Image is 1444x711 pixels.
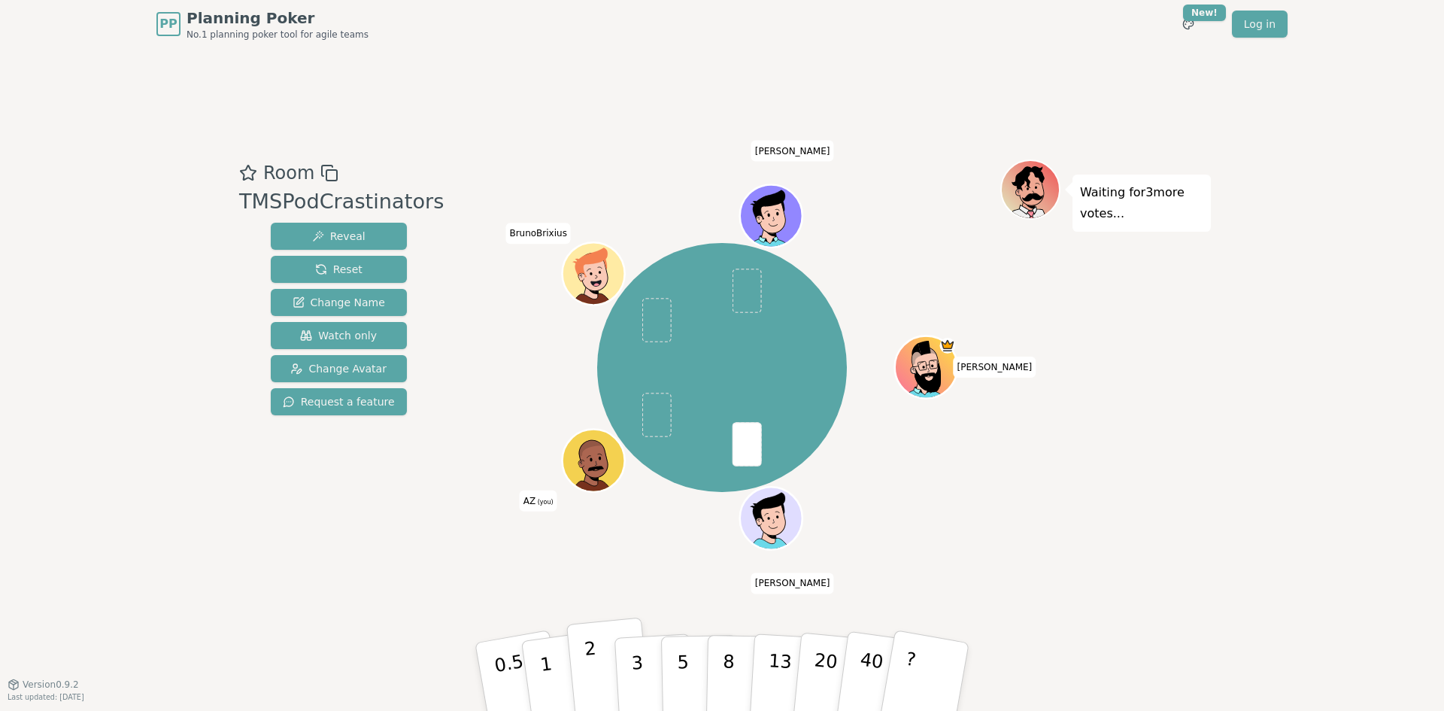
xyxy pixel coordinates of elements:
[535,499,554,506] span: (you)
[1232,11,1288,38] a: Log in
[239,160,257,187] button: Add as favourite
[156,8,369,41] a: PPPlanning PokerNo.1 planning poker tool for agile teams
[271,322,407,349] button: Watch only
[505,223,571,245] span: Click to change your name
[8,679,79,691] button: Version0.9.2
[940,338,956,354] span: Toce is the host
[271,256,407,283] button: Reset
[293,295,385,310] span: Change Name
[283,394,395,409] span: Request a feature
[751,141,834,162] span: Click to change your name
[263,160,314,187] span: Room
[23,679,79,691] span: Version 0.9.2
[1175,11,1202,38] button: New!
[239,187,444,217] div: TMSPodCrastinators
[271,388,407,415] button: Request a feature
[312,229,366,244] span: Reveal
[187,29,369,41] span: No.1 planning poker tool for agile teams
[300,328,377,343] span: Watch only
[520,491,557,512] span: Click to change your name
[315,262,363,277] span: Reset
[187,8,369,29] span: Planning Poker
[271,289,407,316] button: Change Name
[751,573,834,594] span: Click to change your name
[1080,182,1203,224] p: Waiting for 3 more votes...
[564,431,623,490] button: Click to change your avatar
[1183,5,1226,21] div: New!
[271,355,407,382] button: Change Avatar
[954,357,1036,378] span: Click to change your name
[8,693,84,701] span: Last updated: [DATE]
[159,15,177,33] span: PP
[290,361,387,376] span: Change Avatar
[271,223,407,250] button: Reveal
